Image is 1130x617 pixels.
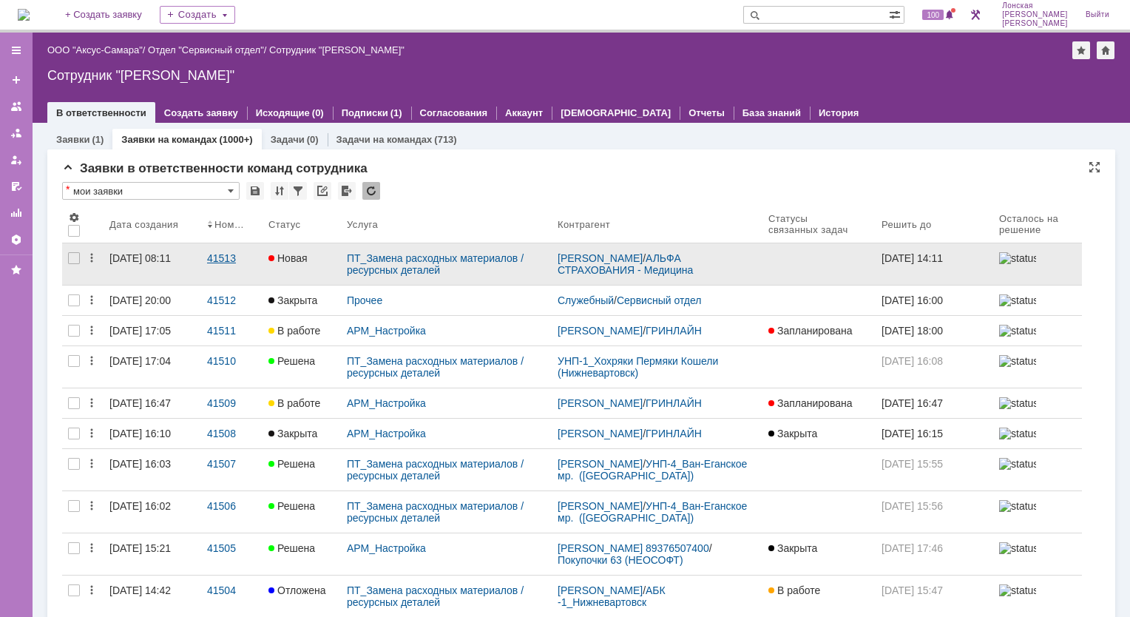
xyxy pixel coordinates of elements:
[347,500,527,524] a: ПТ_Замена расходных материалов / ресурсных деталей
[558,252,643,264] a: [PERSON_NAME]
[999,458,1036,470] img: statusbar-100 (1).png
[4,68,28,92] a: Создать заявку
[336,134,433,145] a: Задачи на командах
[268,252,308,264] span: Новая
[558,428,757,439] div: /
[558,500,750,524] a: УНП-4_Ван-Еганское мр. ([GEOGRAPHIC_DATA])
[109,584,171,596] div: [DATE] 14:42
[993,286,1082,315] a: statusbar-100 (1).png
[207,397,257,409] div: 41509
[993,491,1082,533] a: statusbar-100 (1).png
[268,458,315,470] span: Решена
[390,107,402,118] div: (1)
[993,243,1082,285] a: statusbar-100 (1).png
[876,419,993,448] a: [DATE] 16:15
[256,107,310,118] a: Исходящие
[558,428,643,439] a: [PERSON_NAME]
[558,397,757,409] div: /
[214,219,245,230] div: Номер
[882,355,943,367] span: [DATE] 16:08
[558,252,696,288] a: АЛЬФА СТРАХОВАНИЯ - Медицина АльфаСтрахования
[876,449,993,490] a: [DATE] 15:55
[420,107,488,118] a: Согласования
[68,212,80,223] span: Настройки
[876,491,993,533] a: [DATE] 15:56
[347,252,527,276] a: ПТ_Замена расходных материалов / ресурсных деталей
[558,458,750,482] a: УНП-4_Ван-Еганское мр. ([GEOGRAPHIC_DATA])
[876,243,993,285] a: [DATE] 14:11
[342,107,388,118] a: Подписки
[558,542,757,566] div: /
[289,182,307,200] div: Фильтрация...
[922,10,944,20] span: 100
[271,182,288,200] div: Сортировка...
[109,500,171,512] div: [DATE] 16:02
[558,294,757,306] div: /
[768,584,820,596] span: В работе
[993,388,1082,418] a: statusbar-100 (1).png
[207,458,257,470] div: 41507
[338,182,356,200] div: Экспорт списка
[993,206,1082,243] th: Осталось на решение
[109,355,171,367] div: [DATE] 17:04
[882,219,933,230] div: Решить до
[86,355,98,367] div: Действия
[558,219,613,230] div: Контрагент
[268,500,315,512] span: Решена
[689,107,725,118] a: Отчеты
[269,44,405,55] div: Сотрудник "[PERSON_NAME]"
[86,500,98,512] div: Действия
[109,294,171,306] div: [DATE] 20:00
[999,542,1036,554] img: statusbar-100 (1).png
[219,134,252,145] div: (1000+)
[18,9,30,21] a: Перейти на домашнюю страницу
[104,419,201,448] a: [DATE] 16:10
[1097,41,1114,59] div: Сделать домашней страницей
[201,388,263,418] a: 41509
[762,533,876,575] a: Закрыта
[201,449,263,490] a: 41507
[1072,41,1090,59] div: Добавить в избранное
[56,107,146,118] a: В ответственности
[207,325,257,337] div: 41511
[347,428,426,439] a: АРМ_Настройка
[558,554,683,566] a: Покупочки 63 (НЕОСОФТ)
[646,325,702,337] a: ГРИНЛАЙН
[86,294,98,306] div: Действия
[558,294,614,306] a: Служебный
[876,286,993,315] a: [DATE] 16:00
[882,542,943,554] span: [DATE] 17:46
[109,458,171,470] div: [DATE] 16:03
[201,533,263,575] a: 41505
[109,252,171,264] div: [DATE] 08:11
[207,584,257,596] div: 41504
[882,428,943,439] span: [DATE] 16:15
[104,316,201,345] a: [DATE] 17:05
[86,428,98,439] div: Действия
[561,107,671,118] a: [DEMOGRAPHIC_DATA]
[558,325,643,337] a: [PERSON_NAME]
[104,286,201,315] a: [DATE] 20:00
[263,243,341,285] a: Новая
[104,388,201,418] a: [DATE] 16:47
[434,134,456,145] div: (713)
[201,286,263,315] a: 41512
[882,325,943,337] span: [DATE] 18:00
[160,6,235,24] div: Создать
[1089,161,1100,173] div: На всю страницу
[646,397,702,409] a: ГРИНЛАЙН
[263,533,341,575] a: Решена
[104,243,201,285] a: [DATE] 08:11
[882,500,943,512] span: [DATE] 15:56
[201,316,263,345] a: 41511
[347,325,426,337] a: АРМ_Настройка
[104,576,201,617] a: [DATE] 14:42
[362,182,380,200] div: Обновлять список
[347,219,379,230] div: Услуга
[86,458,98,470] div: Действия
[993,316,1082,345] a: statusbar-100 (1).png
[268,584,326,596] span: Отложена
[201,206,263,243] th: Номер
[967,6,984,24] a: Перейти в интерфейс администратора
[207,542,257,554] div: 41505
